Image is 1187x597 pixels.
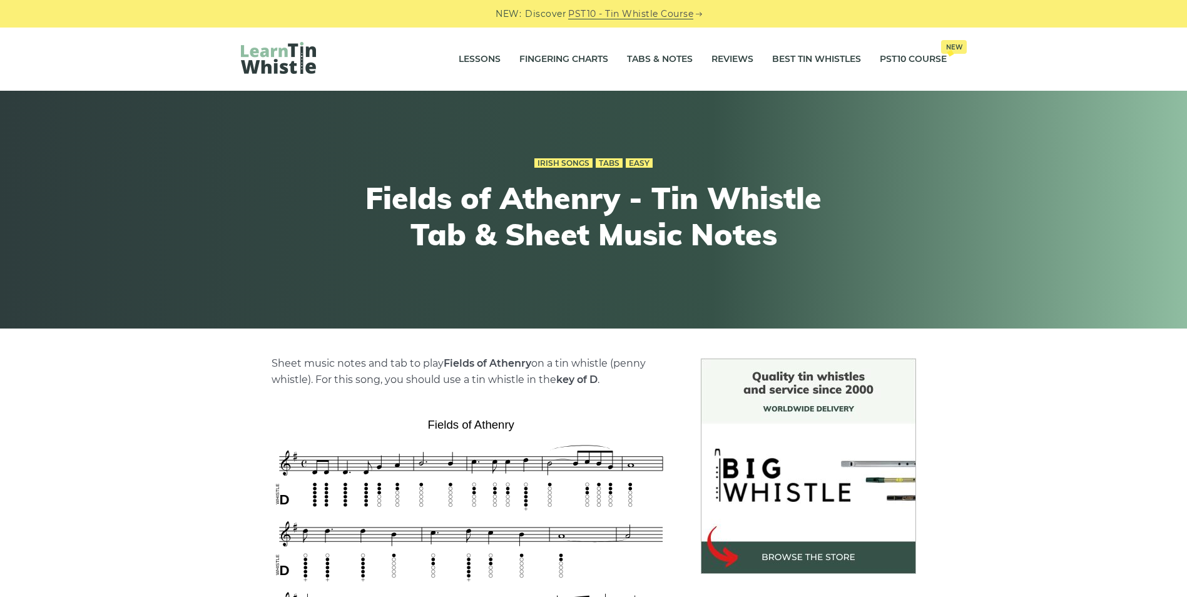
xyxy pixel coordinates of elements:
[364,180,824,252] h1: Fields of Athenry - Tin Whistle Tab & Sheet Music Notes
[534,158,593,168] a: Irish Songs
[444,357,531,369] strong: Fields of Athenry
[556,374,598,385] strong: key of D
[519,44,608,75] a: Fingering Charts
[626,158,653,168] a: Easy
[272,355,671,388] p: Sheet music notes and tab to play on a tin whistle (penny whistle). For this song, you should use...
[627,44,693,75] a: Tabs & Notes
[711,44,753,75] a: Reviews
[772,44,861,75] a: Best Tin Whistles
[880,44,947,75] a: PST10 CourseNew
[596,158,623,168] a: Tabs
[701,359,916,574] img: BigWhistle Tin Whistle Store
[241,42,316,74] img: LearnTinWhistle.com
[459,44,501,75] a: Lessons
[941,40,967,54] span: New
